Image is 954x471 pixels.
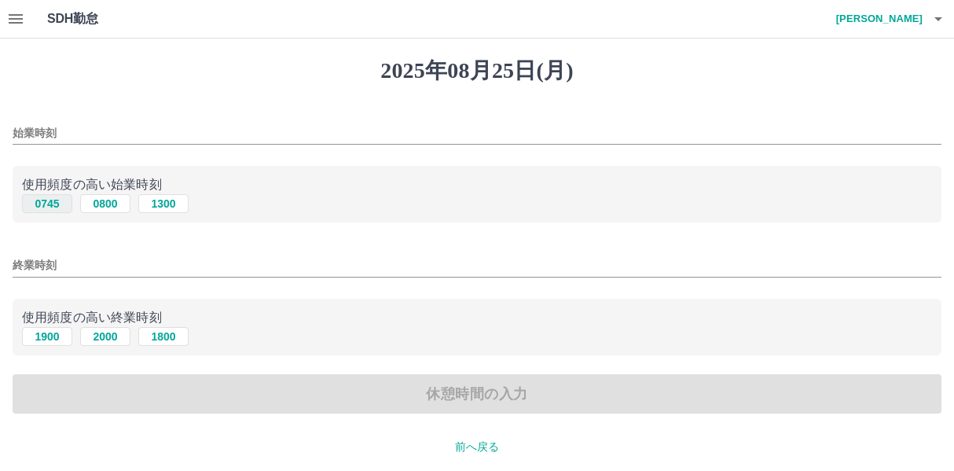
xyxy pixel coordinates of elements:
h1: 2025年08月25日(月) [13,57,941,84]
button: 1300 [138,194,189,213]
button: 2000 [80,327,130,346]
button: 1800 [138,327,189,346]
button: 0745 [22,194,72,213]
button: 1900 [22,327,72,346]
p: 使用頻度の高い終業時刻 [22,308,932,327]
p: 使用頻度の高い始業時刻 [22,175,932,194]
p: 前へ戻る [13,439,941,455]
button: 0800 [80,194,130,213]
